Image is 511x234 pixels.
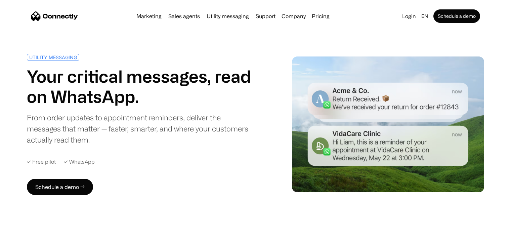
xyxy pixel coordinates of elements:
[282,11,306,21] div: Company
[421,11,428,21] div: en
[253,13,278,19] a: Support
[27,112,253,145] div: From order updates to appointment reminders, deliver the messages that matter — faster, smarter, ...
[204,13,252,19] a: Utility messaging
[280,11,308,21] div: Company
[27,159,56,165] div: ✓ Free pilot
[309,13,332,19] a: Pricing
[433,9,480,23] a: Schedule a demo
[13,222,40,232] ul: Language list
[31,11,78,21] a: home
[27,179,93,195] a: Schedule a demo →
[134,13,164,19] a: Marketing
[27,66,253,107] h1: Your critical messages, read on WhatsApp.
[7,222,40,232] aside: Language selected: English
[166,13,203,19] a: Sales agents
[29,55,77,60] div: UTILITY MESSAGING
[419,11,432,21] div: en
[64,159,95,165] div: ✓ WhatsApp
[399,11,419,21] a: Login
